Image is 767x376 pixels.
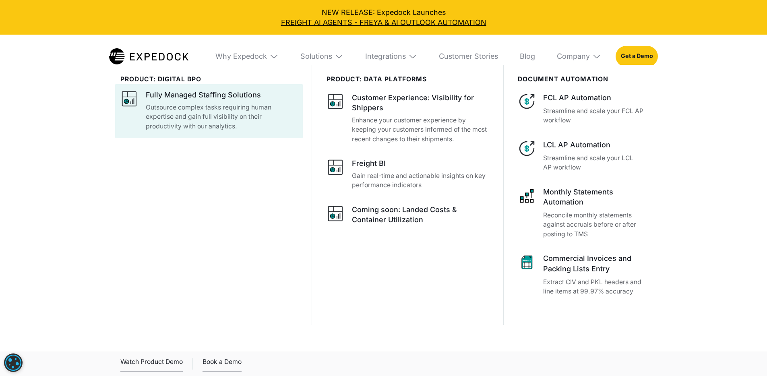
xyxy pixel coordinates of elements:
div: Why Expedock [208,35,285,78]
p: Outsource complex tasks requiring human expertise and gain full visibility on their productivity ... [146,103,298,131]
div: Watch Product Demo [120,357,183,372]
div: FCL AP Automation [543,93,647,103]
a: Customer Experience: Visibility for ShippersEnhance your customer experience by keeping your cust... [327,93,489,144]
div: Company [557,52,590,61]
div: document automation [518,76,647,83]
a: Coming soon: Landed Costs & Container Utilization [327,205,489,227]
div: product: digital bpo [120,76,297,83]
a: Fully Managed Staffing SolutionsOutsource complex tasks requiring human expertise and gain full v... [120,90,297,131]
a: Monthly Statements AutomationReconcile monthly statements against accruals before or after postin... [518,187,647,239]
div: Commercial Invoices and Packing Lists Entry [543,253,647,273]
div: Solutions [293,35,351,78]
a: Freight BIGain real-time and actionable insights on key performance indicators [327,158,489,190]
div: Coming soon: Landed Costs & Container Utilization [352,205,489,225]
div: Chat Widget [587,52,767,376]
a: Blog [513,35,542,78]
p: Enhance your customer experience by keeping your customers informed of the most recent changes to... [352,116,489,144]
div: Fully Managed Staffing Solutions [146,90,261,100]
a: LCL AP AutomationStreamline and scale your LCL AP workflow [518,140,647,172]
div: LCL AP Automation [543,140,647,150]
p: Reconcile monthly statements against accruals before or after posting to TMS [543,211,647,239]
div: NEW RELEASE: Expedock Launches [7,7,760,27]
a: FCL AP AutomationStreamline and scale your FCL AP workflow [518,93,647,125]
div: Integrations [358,35,424,78]
div: Customer Experience: Visibility for Shippers [352,93,489,113]
a: Get a Demo [616,46,658,67]
div: Integrations [365,52,406,61]
p: Streamline and scale your LCL AP workflow [543,153,647,172]
div: Freight BI [352,158,386,168]
a: Customer Stories [432,35,505,78]
div: Solutions [300,52,332,61]
div: Why Expedock [215,52,267,61]
a: Book a Demo [203,357,242,372]
a: FREIGHT AI AGENTS - FREYA & AI OUTLOOK AUTOMATION [7,17,760,27]
div: PRODUCT: data platforms [327,76,489,83]
p: Gain real-time and actionable insights on key performance indicators [352,171,489,190]
a: open lightbox [120,357,183,372]
div: Company [550,35,608,78]
div: Monthly Statements Automation [543,187,647,207]
p: Extract CIV and PKL headers and line items at 99.97% accuracy [543,277,647,296]
p: Streamline and scale your FCL AP workflow [543,106,647,125]
a: Commercial Invoices and Packing Lists EntryExtract CIV and PKL headers and line items at 99.97% a... [518,253,647,296]
iframe: To enrich screen reader interactions, please activate Accessibility in Grammarly extension settings [587,52,767,376]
